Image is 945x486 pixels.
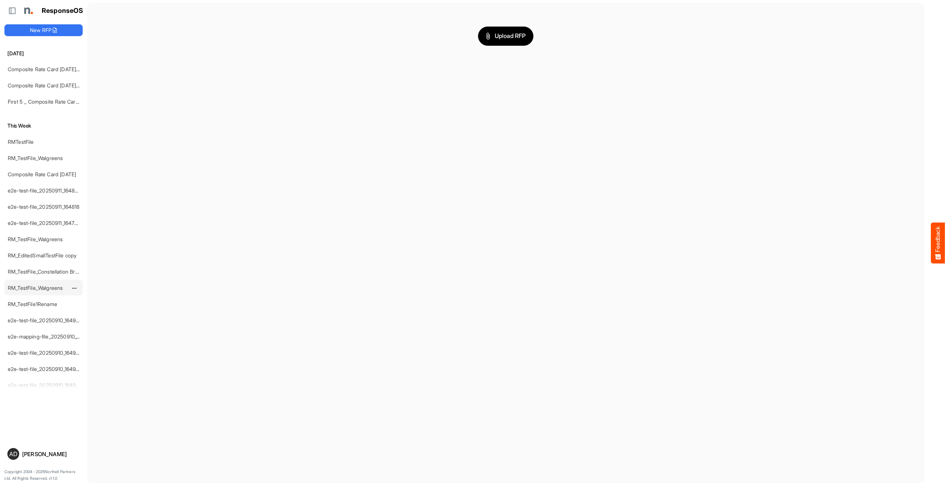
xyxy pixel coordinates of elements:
a: RMTestFile [8,139,34,145]
a: RM_TestFile_Constellation Brands - ROS prices [8,268,118,275]
h6: This Week [4,122,83,130]
a: RM_TestFile_Walgreens [8,285,63,291]
a: e2e-test-file_20250911_164826 [8,187,81,194]
a: First 5 _ Composite Rate Card [DATE] [8,98,96,105]
button: New RFP [4,24,83,36]
a: e2e-mapping-file_20250910_164923 [8,333,93,340]
a: e2e-test-file_20250910_164923 [8,366,82,372]
p: Copyright 2004 - 2025 Northell Partners Ltd. All Rights Reserved. v 1.1.0 [4,469,83,482]
img: Northell [20,3,35,18]
a: RM_TestFile_Walgreens [8,236,63,242]
a: e2e-test-file_20250910_164923 [8,350,82,356]
a: Composite Rate Card [DATE] [8,171,76,177]
a: Composite Rate Card [DATE]_smaller [8,66,95,72]
a: Composite Rate Card [DATE]_smaller [8,82,95,88]
a: e2e-test-file_20250910_164946 [8,317,82,323]
button: Upload RFP [478,27,533,46]
button: Feedback [931,223,945,264]
button: dropdownbutton [71,284,78,292]
a: RM_TestFile1Rename [8,301,57,307]
h6: [DATE] [4,49,83,58]
a: e2e-test-file_20250911_164818 [8,204,80,210]
a: e2e-test-file_20250911_164738 [8,220,80,226]
div: [PERSON_NAME] [22,451,80,457]
span: Upload RFP [486,31,526,41]
a: RM_TestFile_Walgreens [8,155,63,161]
span: AD [9,451,17,457]
a: RM_EditedSmallTestFile copy [8,252,76,258]
h1: ResponseOS [42,7,83,15]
